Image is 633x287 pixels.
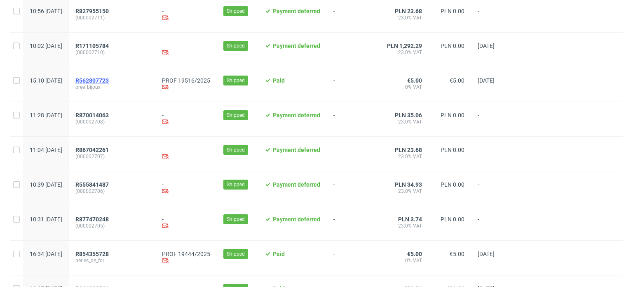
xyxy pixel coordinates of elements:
[478,181,509,196] span: -
[333,147,374,161] span: -
[30,112,62,119] span: 11:28 [DATE]
[75,251,110,257] a: R854355728
[227,42,245,50] span: Shipped
[162,251,210,257] a: PROF 19444/2025
[478,216,509,230] span: -
[395,181,422,188] span: PLN 34.93
[75,43,110,49] a: R171105784
[333,181,374,196] span: -
[478,43,495,49] span: [DATE]
[30,8,62,14] span: 10:56 [DATE]
[162,77,210,84] a: PROF 19516/2025
[30,147,62,153] span: 11:04 [DATE]
[75,119,149,125] span: (000002708)
[273,8,320,14] span: Payment deferred
[30,43,62,49] span: 10:02 [DATE]
[75,77,110,84] a: R562807723
[441,8,464,14] span: PLN 0.00
[407,251,422,257] span: €5.00
[441,216,464,223] span: PLN 0.00
[478,77,495,84] span: [DATE]
[30,77,62,84] span: 15:10 [DATE]
[398,216,422,223] span: PLN 3.74
[227,7,245,15] span: Shipped
[333,77,374,92] span: -
[30,251,62,257] span: 16:34 [DATE]
[333,112,374,126] span: -
[273,147,320,153] span: Payment deferred
[75,112,109,119] span: R870014063
[478,251,495,257] span: [DATE]
[162,181,210,196] div: -
[75,181,110,188] a: R555841487
[75,147,110,153] a: R867042261
[75,49,149,56] span: (000002710)
[162,112,210,126] div: -
[227,181,245,188] span: Shipped
[75,223,149,229] span: (000002705)
[273,181,320,188] span: Payment deferred
[387,14,422,21] span: 23.0% VAT
[387,84,422,90] span: 0% VAT
[387,119,422,125] span: 23.0% VAT
[407,77,422,84] span: €5.00
[273,77,285,84] span: Paid
[162,147,210,161] div: -
[387,49,422,56] span: 23.0% VAT
[162,8,210,22] div: -
[273,43,320,49] span: Payment deferred
[75,257,149,264] span: perles_de_foi
[227,111,245,119] span: Shipped
[273,251,285,257] span: Paid
[75,153,149,160] span: (000002707)
[75,43,109,49] span: R171105784
[333,216,374,230] span: -
[387,153,422,160] span: 23.0% VAT
[75,77,109,84] span: R562807723
[30,216,62,223] span: 10:31 [DATE]
[75,216,110,223] a: R877470248
[395,147,422,153] span: PLN 23.68
[478,8,509,22] span: -
[387,188,422,194] span: 23.0% VAT
[395,112,422,119] span: PLN 35.06
[441,43,464,49] span: PLN 0.00
[75,112,110,119] a: R870014063
[75,84,149,90] span: oree_bijoux
[75,251,109,257] span: R854355728
[273,112,320,119] span: Payment deferred
[162,43,210,57] div: -
[75,8,109,14] span: R827955150
[227,77,245,84] span: Shipped
[273,216,320,223] span: Payment deferred
[162,216,210,230] div: -
[333,43,374,57] span: -
[75,147,109,153] span: R867042261
[387,257,422,264] span: 0% VAT
[387,43,422,49] span: PLN 1,292.29
[441,112,464,119] span: PLN 0.00
[478,147,509,161] span: -
[227,146,245,154] span: Shipped
[441,181,464,188] span: PLN 0.00
[75,216,109,223] span: R877470248
[441,147,464,153] span: PLN 0.00
[227,216,245,223] span: Shipped
[450,77,464,84] span: €5.00
[30,181,62,188] span: 10:39 [DATE]
[450,251,464,257] span: €5.00
[227,250,245,258] span: Shipped
[333,251,374,265] span: -
[387,223,422,229] span: 23.0% VAT
[75,181,109,188] span: R555841487
[478,112,509,126] span: -
[75,14,149,21] span: (000002711)
[333,8,374,22] span: -
[395,8,422,14] span: PLN 23.68
[75,8,110,14] a: R827955150
[75,188,149,194] span: (000002706)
